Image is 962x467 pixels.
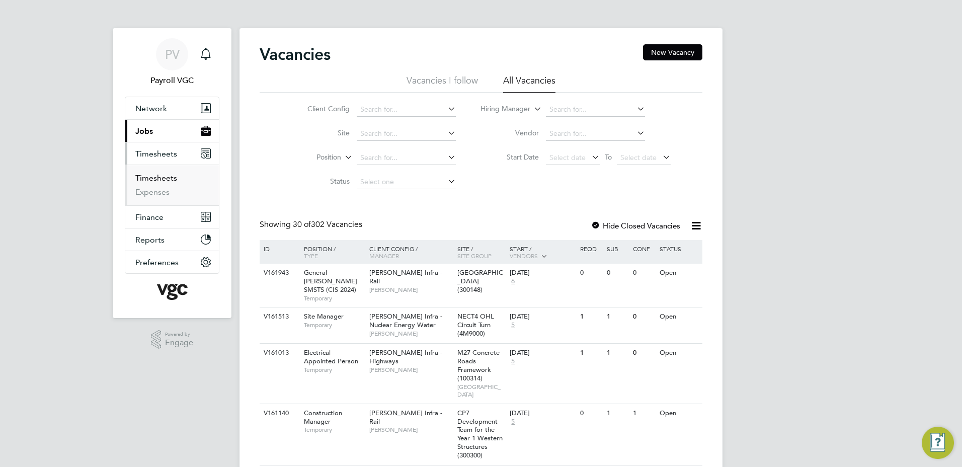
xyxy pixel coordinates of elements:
[135,258,179,267] span: Preferences
[304,321,364,329] span: Temporary
[304,294,364,302] span: Temporary
[591,221,680,230] label: Hide Closed Vacancies
[357,103,456,117] input: Search for...
[304,409,342,426] span: Construction Manager
[455,240,508,264] div: Site /
[261,344,296,362] div: V161013
[510,418,516,426] span: 5
[113,28,231,318] nav: Main navigation
[125,38,219,87] a: PVPayroll VGC
[304,366,364,374] span: Temporary
[657,344,701,362] div: Open
[125,165,219,205] div: Timesheets
[135,235,165,245] span: Reports
[630,240,657,257] div: Conf
[304,348,358,365] span: Electrical Appointed Person
[604,404,630,423] div: 1
[369,366,452,374] span: [PERSON_NAME]
[604,307,630,326] div: 1
[293,219,362,229] span: 302 Vacancies
[510,252,538,260] span: Vendors
[261,264,296,282] div: V161943
[657,307,701,326] div: Open
[457,409,503,459] span: CP7 Development Team for the Year 1 Western Structures (300300)
[457,348,500,382] span: M27 Concrete Roads Framework (100314)
[260,219,364,230] div: Showing
[604,344,630,362] div: 1
[630,264,657,282] div: 0
[135,187,170,197] a: Expenses
[125,251,219,273] button: Preferences
[135,173,177,183] a: Timesheets
[125,228,219,251] button: Reports
[304,426,364,434] span: Temporary
[125,97,219,119] button: Network
[135,104,167,113] span: Network
[604,264,630,282] div: 0
[304,252,318,260] span: Type
[369,252,399,260] span: Manager
[472,104,530,114] label: Hiring Manager
[165,339,193,347] span: Engage
[367,240,455,264] div: Client Config /
[510,349,575,357] div: [DATE]
[457,252,492,260] span: Site Group
[304,312,344,321] span: Site Manager
[630,344,657,362] div: 0
[549,153,586,162] span: Select date
[457,268,503,294] span: [GEOGRAPHIC_DATA] (300148)
[157,284,188,300] img: vgcgroup-logo-retina.png
[369,312,442,329] span: [PERSON_NAME] Infra - Nuclear Energy Water
[165,48,180,61] span: PV
[125,74,219,87] span: Payroll VGC
[578,344,604,362] div: 1
[369,330,452,338] span: [PERSON_NAME]
[135,126,153,136] span: Jobs
[369,409,442,426] span: [PERSON_NAME] Infra - Rail
[657,240,701,257] div: Status
[922,427,954,459] button: Engage Resource Center
[135,149,177,159] span: Timesheets
[304,268,357,294] span: General [PERSON_NAME] SMSTS (CIS 2024)
[125,206,219,228] button: Finance
[261,404,296,423] div: V161140
[510,269,575,277] div: [DATE]
[369,286,452,294] span: [PERSON_NAME]
[510,277,516,286] span: 6
[510,321,516,330] span: 5
[292,104,350,113] label: Client Config
[293,219,311,229] span: 30 of
[578,307,604,326] div: 1
[357,151,456,165] input: Search for...
[657,404,701,423] div: Open
[125,120,219,142] button: Jobs
[510,357,516,366] span: 5
[292,128,350,137] label: Site
[125,284,219,300] a: Go to home page
[481,152,539,162] label: Start Date
[135,212,164,222] span: Finance
[125,142,219,165] button: Timesheets
[151,330,194,349] a: Powered byEngage
[457,312,494,338] span: NECT4 OHL Circuit Turn (4M9000)
[357,175,456,189] input: Select one
[261,307,296,326] div: V161513
[602,150,615,164] span: To
[620,153,657,162] span: Select date
[604,240,630,257] div: Sub
[657,264,701,282] div: Open
[630,307,657,326] div: 0
[369,268,442,285] span: [PERSON_NAME] Infra - Rail
[481,128,539,137] label: Vendor
[292,177,350,186] label: Status
[546,127,645,141] input: Search for...
[296,240,367,264] div: Position /
[546,103,645,117] input: Search for...
[578,404,604,423] div: 0
[578,240,604,257] div: Reqd
[369,426,452,434] span: [PERSON_NAME]
[407,74,478,93] li: Vacancies I follow
[630,404,657,423] div: 1
[260,44,331,64] h2: Vacancies
[261,240,296,257] div: ID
